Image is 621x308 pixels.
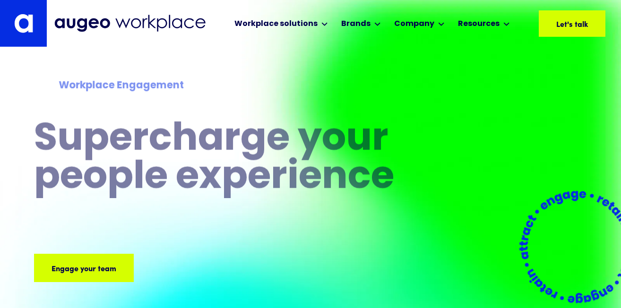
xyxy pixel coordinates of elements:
[394,18,434,30] div: Company
[234,18,318,30] div: Workplace solutions
[59,78,417,93] div: Workplace Engagement
[54,15,206,32] img: Augeo Workplace business unit full logo in mignight blue.
[14,14,33,33] img: Augeo's "a" monogram decorative logo in white.
[458,18,500,30] div: Resources
[341,18,371,30] div: Brands
[34,121,442,197] h1: Supercharge your people experience
[34,254,134,282] a: Engage your team
[539,10,605,37] a: Let's talk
